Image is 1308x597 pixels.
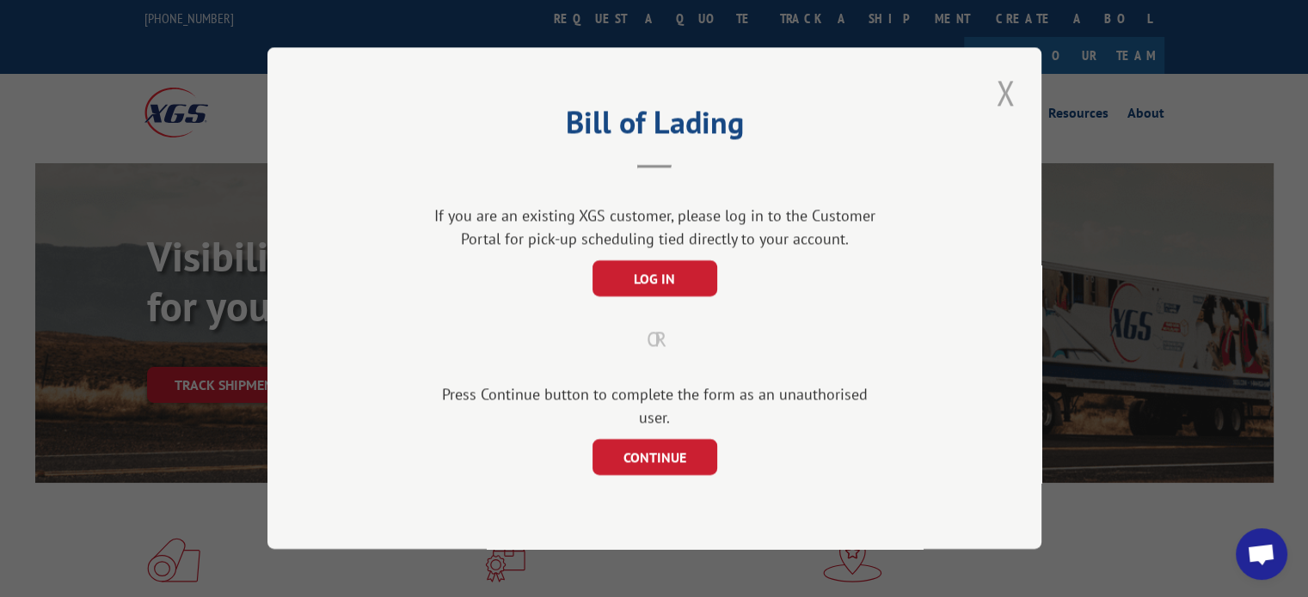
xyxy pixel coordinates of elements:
button: Close modal [991,69,1020,116]
div: OR [353,325,955,356]
a: Open chat [1236,528,1287,580]
button: LOG IN [592,261,716,297]
div: If you are an existing XGS customer, please log in to the Customer Portal for pick-up scheduling ... [427,204,882,251]
a: LOG IN [592,272,716,288]
div: Press Continue button to complete the form as an unauthorised user. [427,383,882,429]
h2: Bill of Lading [353,110,955,143]
button: CONTINUE [592,440,716,476]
